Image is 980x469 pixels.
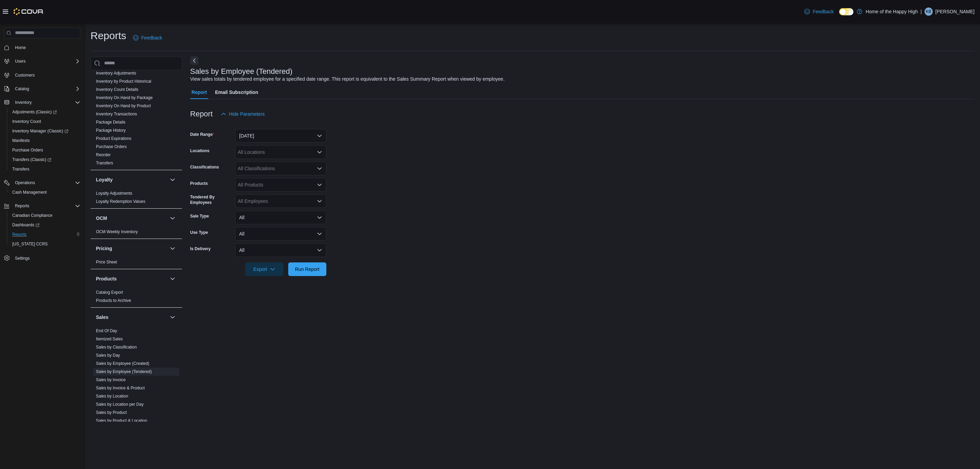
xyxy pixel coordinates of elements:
a: Inventory Count [10,117,44,126]
span: Export [249,262,279,276]
a: Cash Management [10,188,49,196]
a: Dashboards [7,220,83,230]
span: Dashboards [12,222,39,228]
span: Sales by Location [96,393,128,399]
span: Canadian Compliance [10,211,80,220]
button: [DATE] [235,129,326,143]
label: Use Type [190,230,208,235]
span: OCM Weekly Inventory [96,229,138,234]
a: Products to Archive [96,298,131,303]
button: Open list of options [317,198,322,204]
span: Home [12,43,80,52]
a: Dashboards [10,221,42,229]
a: Inventory Adjustments [96,71,136,76]
button: Customers [1,70,83,80]
a: Purchase Orders [10,146,46,154]
a: Sales by Employee (Tendered) [96,369,152,374]
h3: Sales [96,314,109,321]
a: Inventory by Product Historical [96,79,151,84]
span: Inventory Manager (Classic) [12,128,68,134]
a: Sales by Day [96,353,120,358]
span: Reorder [96,152,111,158]
span: Adjustments (Classic) [10,108,80,116]
a: Transfers [10,165,32,173]
span: Settings [12,254,80,262]
button: Operations [1,178,83,188]
span: Manifests [12,138,30,143]
a: Package Details [96,120,126,125]
a: Inventory Transactions [96,112,137,116]
a: Sales by Invoice [96,377,126,382]
a: Sales by Location per Day [96,402,144,407]
span: Transfers [96,160,113,166]
a: Inventory On Hand by Package [96,95,153,100]
a: Reports [10,230,29,239]
span: Reports [12,202,80,210]
a: Sales by Employee (Created) [96,361,149,366]
span: Adjustments (Classic) [12,109,57,115]
span: Inventory Manager (Classic) [10,127,80,135]
span: Users [12,57,80,65]
span: Transfers (Classic) [12,157,51,162]
button: Users [12,57,28,65]
h3: Sales by Employee (Tendered) [190,67,293,76]
a: Home [12,44,29,52]
button: Reports [12,202,32,210]
a: Inventory On Hand by Product [96,103,151,108]
span: [US_STATE] CCRS [12,241,48,247]
span: Sales by Product [96,410,127,415]
button: Inventory [1,98,83,107]
a: Adjustments (Classic) [10,108,60,116]
a: Reorder [96,152,111,157]
a: Itemized Sales [96,337,123,341]
span: Transfers (Classic) [10,156,80,164]
h3: Loyalty [96,176,113,183]
span: Purchase Orders [96,144,127,149]
span: Dark Mode [839,15,839,16]
a: Price Sheet [96,260,117,264]
label: Sale Type [190,213,209,219]
span: Customers [12,71,80,79]
img: Cova [14,8,44,15]
span: Washington CCRS [10,240,80,248]
button: Sales [168,313,177,321]
span: Operations [15,180,35,185]
a: Sales by Product & Location [96,418,147,423]
div: Kyler Brian [925,7,933,16]
button: Loyalty [96,176,167,183]
button: Inventory Count [7,117,83,126]
span: Dashboards [10,221,80,229]
h3: OCM [96,215,107,222]
h3: Products [96,275,117,282]
button: Operations [12,179,38,187]
a: Sales by Location [96,394,128,399]
button: Loyalty [168,176,177,184]
span: End Of Day [96,328,117,334]
a: Transfers (Classic) [7,155,83,164]
button: Manifests [7,136,83,145]
a: Catalog Export [96,290,123,295]
a: Package History [96,128,126,133]
label: Is Delivery [190,246,211,252]
span: Inventory Adjustments [96,70,136,76]
button: Transfers [7,164,83,174]
a: OCM Weekly Inventory [96,229,138,234]
button: All [235,243,326,257]
div: Pricing [91,258,182,269]
button: Users [1,56,83,66]
span: Report [192,85,207,99]
a: Loyalty Redemption Values [96,199,145,204]
div: Sales [91,327,182,444]
a: Feedback [802,5,836,18]
button: Run Report [288,262,326,276]
a: Loyalty Adjustments [96,191,132,196]
a: Product Expirations [96,136,131,141]
button: OCM [96,215,167,222]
